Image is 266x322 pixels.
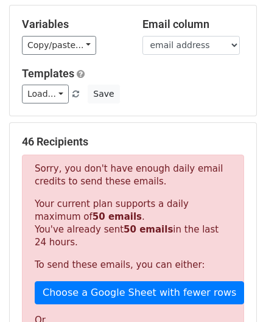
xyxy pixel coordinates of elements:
[142,18,245,31] h5: Email column
[22,135,244,149] h5: 46 Recipients
[124,224,173,235] strong: 50 emails
[35,259,231,271] p: To send these emails, you can either:
[93,211,142,222] strong: 50 emails
[22,18,124,31] h5: Variables
[22,67,74,80] a: Templates
[22,36,96,55] a: Copy/paste...
[88,85,119,103] button: Save
[205,264,266,322] iframe: Chat Widget
[35,281,244,304] a: Choose a Google Sheet with fewer rows
[35,163,231,188] p: Sorry, you don't have enough daily email credits to send these emails.
[35,198,231,249] p: Your current plan supports a daily maximum of . You've already sent in the last 24 hours.
[22,85,69,103] a: Load...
